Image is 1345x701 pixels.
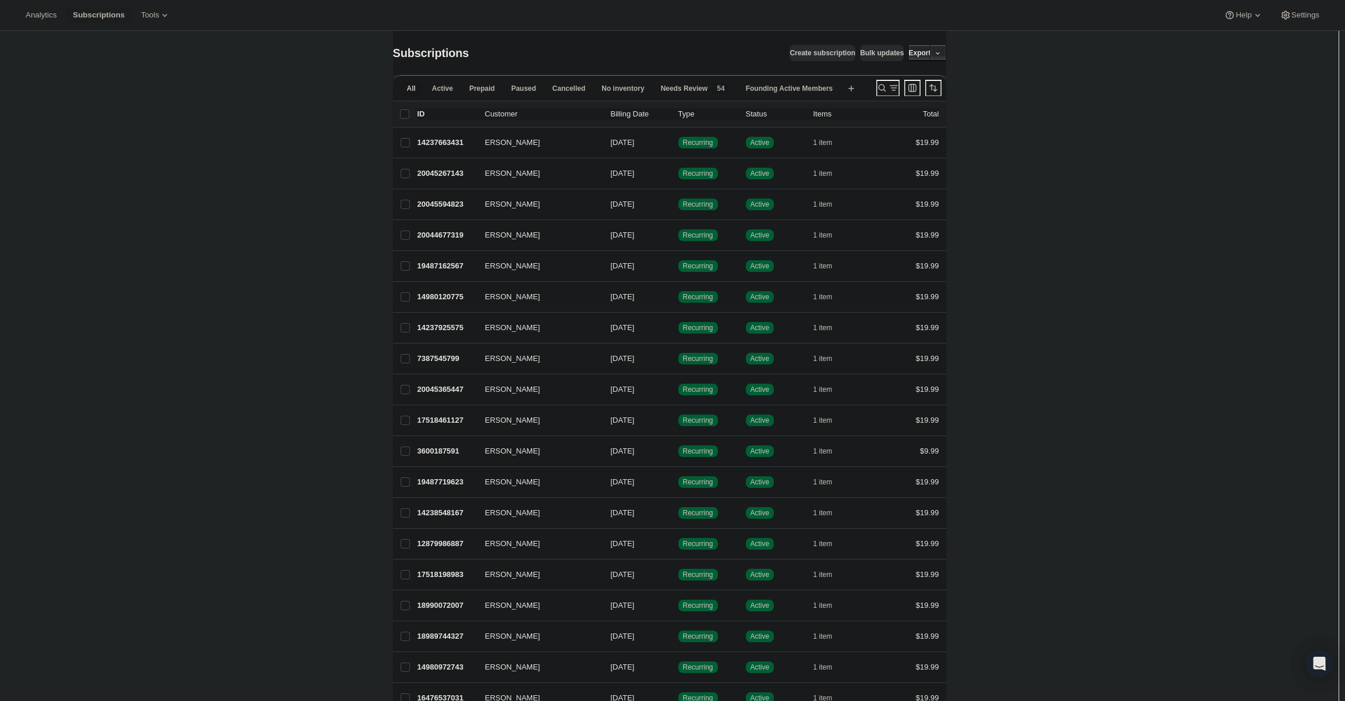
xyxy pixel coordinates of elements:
button: [PERSON_NAME] [478,133,594,152]
button: 1 item [813,628,845,645]
span: [DATE] [611,385,635,394]
button: 1 item [813,289,845,305]
div: 19487719623[PERSON_NAME][DATE]SuccessRecurringSuccessActive1 item$19.99 [417,474,939,490]
div: IDCustomerBilling DateTypeStatusItemsTotal [417,108,939,120]
button: [PERSON_NAME] [478,288,594,306]
p: 17518198983 [417,569,476,580]
button: 1 item [813,412,845,429]
span: Recurring [683,632,713,641]
div: 18989744327[PERSON_NAME][DATE]SuccessRecurringSuccessActive1 item$19.99 [417,628,939,645]
span: 1 item [813,231,833,240]
button: [PERSON_NAME] [478,658,594,677]
button: 1 item [813,567,845,583]
p: 20044677319 [417,229,476,241]
p: Total [923,108,939,120]
button: 1 item [813,196,845,213]
button: Tools [134,7,178,23]
span: Recurring [683,261,713,271]
button: Search and filter results [876,80,900,96]
button: [PERSON_NAME] [478,627,594,646]
button: Create new view [842,80,861,97]
span: Export [908,48,930,58]
button: 1 item [813,474,845,490]
p: 7387545799 [417,353,476,364]
span: 1 item [813,323,833,332]
button: 1 item [813,350,845,367]
span: Active [751,570,770,579]
span: [DATE] [611,601,635,610]
span: Needs Review [661,84,708,93]
span: Active [751,354,770,363]
button: [PERSON_NAME] [478,257,594,275]
span: [DATE] [611,539,635,548]
p: Billing Date [611,108,669,120]
span: 1 item [813,663,833,672]
span: $19.99 [916,231,939,239]
p: 14238548167 [417,507,476,519]
div: Type [678,108,737,120]
div: 14980972743[PERSON_NAME][DATE]SuccessRecurringSuccessActive1 item$19.99 [417,659,939,675]
span: [DATE] [611,261,635,270]
p: 3600187591 [417,445,476,457]
span: [DATE] [611,508,635,517]
p: 17518461127 [417,415,476,426]
button: 1 item [813,227,845,243]
span: [PERSON_NAME] [478,476,540,488]
span: Help [1236,10,1251,20]
span: [DATE] [611,292,635,301]
div: 14980120775[PERSON_NAME][DATE]SuccessRecurringSuccessActive1 item$19.99 [417,289,939,305]
span: Recurring [683,539,713,548]
span: Bulk updates [860,48,904,58]
span: Active [751,508,770,518]
span: 1 item [813,508,833,518]
span: $19.99 [916,508,939,517]
span: Active [751,200,770,209]
span: Active [751,601,770,610]
span: $19.99 [916,292,939,301]
span: Recurring [683,354,713,363]
button: [PERSON_NAME] [478,504,594,522]
span: [PERSON_NAME] [478,260,540,272]
p: 19487719623 [417,476,476,488]
div: 17518198983[PERSON_NAME][DATE]SuccessRecurringSuccessActive1 item$19.99 [417,567,939,583]
p: 12879986887 [417,538,476,550]
span: [DATE] [611,663,635,671]
span: [PERSON_NAME] [478,199,540,210]
span: Recurring [683,477,713,487]
button: 1 item [813,134,845,151]
span: [DATE] [611,138,635,147]
span: [PERSON_NAME] [478,631,540,642]
span: Active [751,169,770,178]
span: [DATE] [611,354,635,363]
span: [PERSON_NAME] [478,661,540,673]
button: 1 item [813,505,845,521]
div: Open Intercom Messenger [1305,650,1333,678]
span: Settings [1291,10,1319,20]
span: $19.99 [916,323,939,332]
span: Active [751,138,770,147]
span: 1 item [813,416,833,425]
span: 1 item [813,477,833,487]
button: [PERSON_NAME] [478,226,594,245]
span: 1 item [813,261,833,271]
button: [PERSON_NAME] [478,380,594,399]
span: Active [751,663,770,672]
span: Recurring [683,200,713,209]
span: Active [751,477,770,487]
span: All [407,84,416,93]
span: 1 item [813,632,833,641]
span: [DATE] [611,200,635,208]
button: 1 item [813,443,845,459]
p: 14237663431 [417,137,476,148]
button: Analytics [19,7,63,23]
button: Export [908,45,930,61]
span: $9.99 [920,447,939,455]
span: Active [751,292,770,302]
span: Tools [141,10,159,20]
p: 18989744327 [417,631,476,642]
div: 20045365447[PERSON_NAME][DATE]SuccessRecurringSuccessActive1 item$19.99 [417,381,939,398]
span: Recurring [683,508,713,518]
span: [PERSON_NAME] [478,600,540,611]
span: $19.99 [916,477,939,486]
div: 7387545799[PERSON_NAME][DATE]SuccessRecurringSuccessActive1 item$19.99 [417,350,939,367]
